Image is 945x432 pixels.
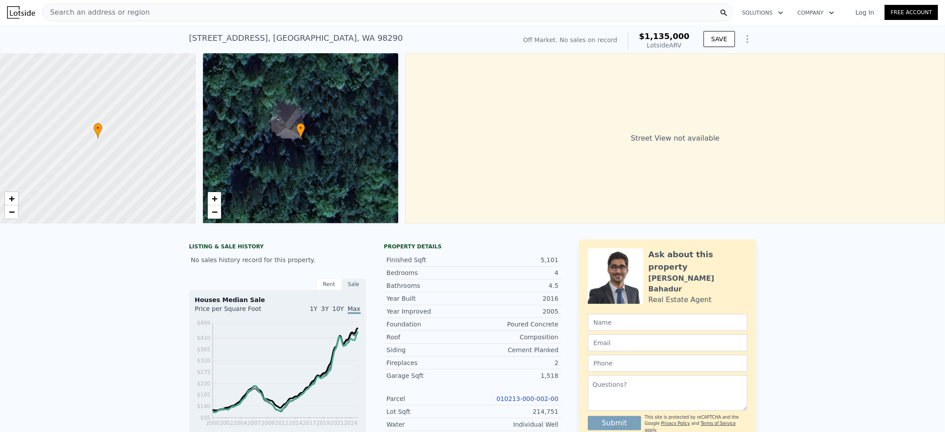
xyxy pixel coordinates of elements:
[387,268,473,277] div: Bedrooms
[473,307,559,316] div: 2005
[649,248,747,273] div: Ask about this property
[348,305,361,314] span: Max
[387,320,473,329] div: Foundation
[261,420,275,426] tspan: 2009
[497,395,559,402] a: 010213-000-002-00
[661,421,690,426] a: Privacy Policy
[233,420,247,426] tspan: 2004
[473,294,559,303] div: 2016
[197,381,210,387] tspan: $230
[93,124,102,132] span: •
[405,53,945,224] div: Street View not available
[208,205,221,219] a: Zoom out
[296,123,305,138] div: •
[211,193,217,204] span: +
[735,5,790,21] button: Solutions
[473,255,559,264] div: 5,101
[197,392,210,398] tspan: $185
[588,416,642,430] button: Submit
[317,279,342,290] div: Rent
[845,8,885,17] a: Log In
[5,205,18,219] a: Zoom out
[288,420,302,426] tspan: 2014
[701,421,736,426] a: Terms of Service
[211,206,217,217] span: −
[195,295,361,304] div: Houses Median Sale
[885,5,938,20] a: Free Account
[387,394,473,403] div: Parcel
[310,305,317,312] span: 1Y
[208,192,221,205] a: Zoom in
[523,35,617,44] div: Off Market. No sales on record
[321,305,329,312] span: 3Y
[7,6,35,19] img: Lotside
[473,333,559,342] div: Composition
[197,369,210,375] tspan: $275
[93,123,102,138] div: •
[247,420,261,426] tspan: 2007
[387,420,473,429] div: Water
[387,371,473,380] div: Garage Sqft
[473,407,559,416] div: 214,751
[5,192,18,205] a: Zoom in
[275,420,288,426] tspan: 2012
[473,320,559,329] div: Poured Concrete
[200,415,210,421] tspan: $95
[189,252,366,268] div: No sales history record for this property.
[387,333,473,342] div: Roof
[790,5,841,21] button: Company
[387,281,473,290] div: Bathrooms
[387,407,473,416] div: Lot Sqft
[303,420,316,426] tspan: 2017
[639,31,689,41] span: $1,135,000
[704,31,735,47] button: SAVE
[330,420,344,426] tspan: 2021
[296,124,305,132] span: •
[316,420,330,426] tspan: 2019
[473,420,559,429] div: Individual Well
[473,358,559,367] div: 2
[639,41,689,50] div: Lotside ARV
[387,255,473,264] div: Finished Sqft
[9,193,15,204] span: +
[387,294,473,303] div: Year Built
[387,307,473,316] div: Year Improved
[9,206,15,217] span: −
[219,420,233,426] tspan: 2002
[588,334,747,351] input: Email
[43,7,150,18] span: Search an address or region
[197,403,210,409] tspan: $140
[473,371,559,380] div: 1,518
[197,335,210,341] tspan: $410
[189,32,403,44] div: [STREET_ADDRESS] , [GEOGRAPHIC_DATA] , WA 98290
[473,281,559,290] div: 4.5
[206,420,219,426] tspan: 2000
[384,243,561,250] div: Property details
[588,355,747,372] input: Phone
[473,346,559,354] div: Cement Planked
[195,304,278,318] div: Price per Square Foot
[588,314,747,331] input: Name
[387,358,473,367] div: Fireplaces
[197,357,210,364] tspan: $320
[473,268,559,277] div: 4
[342,279,366,290] div: Sale
[649,295,712,305] div: Real Estate Agent
[739,30,756,48] button: Show Options
[332,305,344,312] span: 10Y
[649,273,747,295] div: [PERSON_NAME] Bahadur
[197,346,210,353] tspan: $365
[197,320,210,326] tspan: $469
[387,346,473,354] div: Siding
[189,243,366,252] div: LISTING & SALE HISTORY
[344,420,358,426] tspan: 2024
